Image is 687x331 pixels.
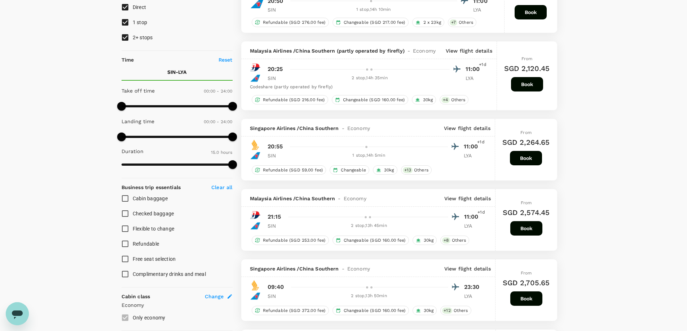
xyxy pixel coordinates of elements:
span: Economy [347,125,370,132]
span: Flexible to change [133,226,175,232]
span: Refundable (SGD 372.00 fee) [260,308,329,314]
img: CZ [250,291,261,301]
div: 30kg [413,236,437,245]
p: Reset [219,56,233,63]
span: Others [449,237,469,243]
p: View flight details [446,47,492,54]
div: +4Others [440,95,468,104]
p: Take off time [122,87,155,94]
p: LYA [473,6,491,13]
div: +12Others [440,306,471,315]
p: SIN [268,75,286,82]
span: 2 x 23kg [420,19,444,26]
p: LYA [466,75,484,82]
img: SQ [250,280,261,291]
div: Refundable (SGD 216.00 fee) [252,95,328,104]
button: Book [510,151,542,165]
span: Malaysia Airlines / China Southern (partly operated by firefly) [250,47,405,54]
span: - [339,125,347,132]
h6: SGD 2,120.45 [504,63,550,74]
div: Changeable (SGD 160.00 fee) [333,236,409,245]
span: Changeable (SGD 160.00 fee) [341,237,409,243]
p: 11:00 [464,142,482,151]
span: Refundable (SGD 216.00 fee) [260,97,328,103]
img: CZ [250,73,261,84]
div: 30kg [413,306,437,315]
span: Others [411,167,431,173]
p: Landing time [122,118,155,125]
div: Codeshare (partly operated by firefly) [250,84,484,91]
span: Cabin baggage [133,196,168,201]
img: SQ [250,139,261,150]
span: Malaysia Airlines / China Southern [250,195,335,202]
div: Refundable (SGD 59.00 fee) [252,165,326,175]
strong: Cabin class [122,294,150,299]
span: Complimentary drinks and meal [133,271,206,277]
p: 11:00 [464,213,482,221]
span: Refundable [133,241,159,247]
p: LYA [464,152,482,159]
span: Change [205,293,224,300]
span: Direct [133,4,146,10]
div: Changeable (SGD 160.00 fee) [333,306,409,315]
p: Time [122,56,134,63]
div: Changeable (SGD 217.00 fee) [333,18,409,27]
span: Changeable (SGD 160.00 fee) [340,97,408,103]
div: 1 stop , 14h 10min [290,6,458,13]
span: Refundable (SGD 59.00 fee) [260,167,326,173]
div: 2 x 23kg [412,18,444,27]
span: 30kg [421,308,437,314]
span: + 13 [403,167,413,173]
span: + 4 [441,97,449,103]
p: 23:30 [464,283,482,291]
span: Economy [413,47,436,54]
span: 1 stop [133,19,147,25]
p: 20:25 [268,65,283,73]
p: SIN [268,6,286,13]
p: 11:00 [466,65,484,73]
span: - [405,47,413,54]
span: 30kg [421,237,437,243]
p: Duration [122,148,144,155]
span: + 7 [450,19,457,26]
span: From [521,200,532,205]
h6: SGD 2,574.45 [503,207,550,218]
iframe: Button to launch messaging window, conversation in progress [6,302,29,325]
div: 2 stop , 13h 50min [290,292,448,300]
span: Singapore Airlines / China Southern [250,125,339,132]
p: SIN - LYA [167,68,186,76]
span: +1d [479,61,486,68]
span: +1d [477,139,484,146]
h6: SGD 2,705.65 [503,277,550,288]
span: From [520,130,532,135]
div: 1 stop , 14h 5min [290,152,448,159]
button: Book [510,221,542,236]
strong: Business trip essentials [122,184,181,190]
button: Book [515,5,547,19]
p: SIN [268,152,286,159]
span: Others [448,97,468,103]
div: +8Others [440,236,469,245]
span: Singapore Airlines / China Southern [250,265,339,272]
div: Changeable (SGD 160.00 fee) [332,95,408,104]
span: Only economy [133,315,166,321]
p: View flight details [444,125,490,132]
div: Refundable (SGD 253.00 fee) [252,236,329,245]
button: Book [511,77,543,91]
span: Free seat selection [133,256,176,262]
span: + 12 [442,308,452,314]
span: Economy [347,265,370,272]
img: CZ [250,220,261,231]
button: Book [510,291,542,306]
p: Clear all [211,184,232,191]
p: 20:55 [268,142,283,151]
span: Refundable (SGD 276.00 fee) [260,19,329,26]
span: From [521,270,532,276]
span: 00:00 - 24:00 [204,119,233,124]
span: Changeable [338,167,369,173]
div: 30kg [412,95,436,104]
span: Economy [344,195,366,202]
p: 21:15 [268,213,281,221]
img: MH [250,62,261,73]
span: Others [456,19,476,26]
